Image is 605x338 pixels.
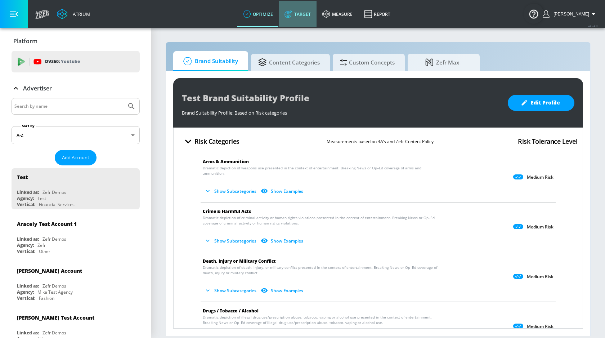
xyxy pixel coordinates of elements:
div: Linked as: [17,330,39,336]
p: Advertiser [23,84,52,92]
p: Youtube [61,58,80,65]
p: Medium Risk [527,224,554,230]
span: Death, Injury or Military Conflict [203,258,276,264]
p: Platform [13,37,37,45]
div: Vertical: [17,248,35,254]
h4: Risk Tolerance Level [518,136,577,146]
a: Atrium [57,9,90,19]
button: Show Examples [259,285,306,297]
div: A-Z [12,126,140,144]
span: Crime & Harmful Acts [203,208,251,214]
div: Aracely Test Account 1Linked as:Zefr DemosAgency:ZefrVertical:Other [12,215,140,256]
span: Content Categories [258,54,320,71]
span: Arms & Ammunition [203,159,249,165]
button: Edit Profile [508,95,574,111]
span: Dramatic depiction of illegal drug use/prescription abuse, tobacco, vaping or alcohol use present... [203,315,440,325]
button: Open Resource Center [524,4,544,24]
button: Show Examples [259,235,306,247]
button: Show Subcategories [203,285,259,297]
button: [PERSON_NAME] [543,10,598,18]
p: DV360: [45,58,80,66]
p: Medium Risk [527,324,554,329]
div: Vertical: [17,201,35,208]
div: Agency: [17,242,34,248]
a: optimize [237,1,279,27]
p: Measurements based on 4A’s and Zefr Content Policy [327,138,434,145]
span: Dramatic depiction of criminal activity or human rights violations presented in the context of en... [203,215,440,226]
span: v 4.24.0 [588,24,598,28]
div: Financial Services [39,201,75,208]
div: Linked as: [17,236,39,242]
div: TestLinked as:Zefr DemosAgency:TestVertical:Financial Services [12,168,140,209]
div: DV360: Youtube [12,51,140,72]
div: Zefr Demos [42,189,66,195]
span: login as: andersson.ceron@zefr.com [551,12,589,17]
span: Brand Suitability [180,53,238,70]
div: Advertiser [12,78,140,98]
span: Custom Concepts [340,54,395,71]
p: Medium Risk [527,174,554,180]
div: Fashion [39,295,54,301]
span: Drugs / Tobacco / Alcohol [203,308,259,314]
div: Aracely Test Account 1 [17,221,77,227]
div: Test [17,174,28,181]
p: Medium Risk [527,274,554,280]
div: Agency: [17,289,34,295]
div: Linked as: [17,189,39,195]
div: Zefr [37,242,46,248]
input: Search by name [14,102,124,111]
button: Show Subcategories [203,185,259,197]
a: Report [358,1,396,27]
div: [PERSON_NAME] Test Account [17,314,94,321]
a: measure [317,1,358,27]
h4: Risk Categories [194,136,239,146]
span: Zefr Max [415,54,470,71]
div: Atrium [70,11,90,17]
button: Show Examples [259,185,306,197]
button: Risk Categories [179,133,242,150]
button: Add Account [55,150,97,165]
div: [PERSON_NAME] Account [17,267,82,274]
button: Show Subcategories [203,235,259,247]
div: Agency: [17,195,34,201]
div: [PERSON_NAME] AccountLinked as:Zefr DemosAgency:Mike Test AgencyVertical:Fashion [12,262,140,303]
span: Add Account [62,154,89,162]
label: Sort By [21,124,36,128]
div: Other [39,248,50,254]
div: Zefr Demos [42,283,66,289]
div: Mike Test Agency [37,289,73,295]
div: Zefr Demos [42,330,66,336]
span: Dramatic depiction of weapons use presented in the context of entertainment. Breaking News or Op–... [203,165,440,176]
div: Linked as: [17,283,39,289]
div: Zefr Demos [42,236,66,242]
div: Vertical: [17,295,35,301]
div: Test [37,195,46,201]
div: Brand Suitability Profile: Based on Risk categories [182,106,501,116]
span: Edit Profile [522,98,560,107]
a: Target [279,1,317,27]
div: Platform [12,31,140,51]
span: Dramatic depiction of death, injury, or military conflict presented in the context of entertainme... [203,265,440,276]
